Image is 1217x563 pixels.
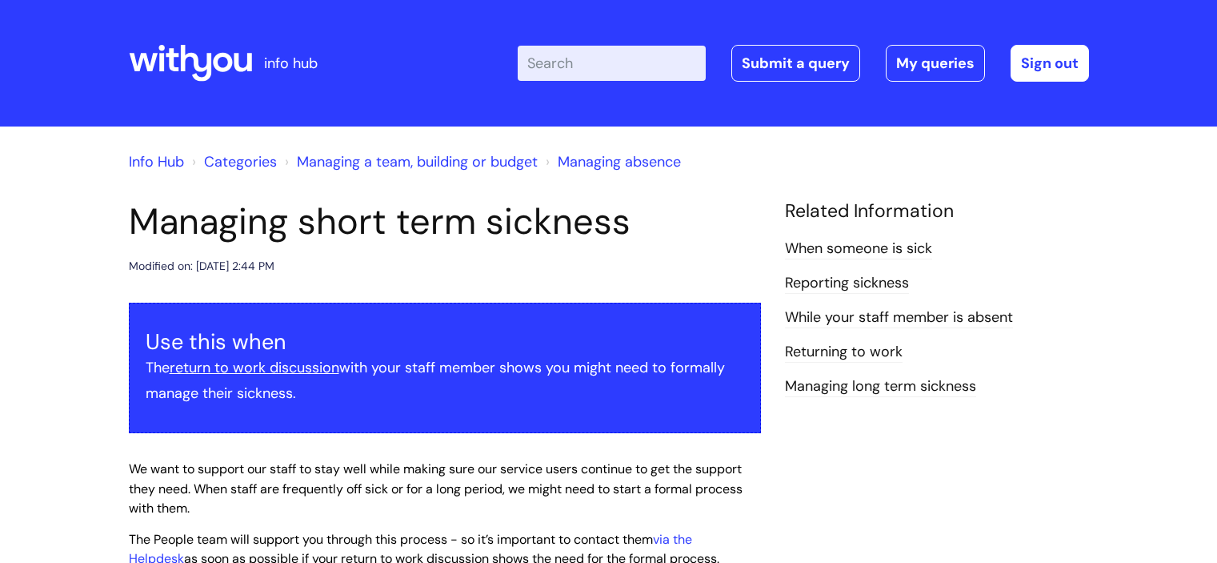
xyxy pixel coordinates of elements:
a: Sign out [1011,45,1089,82]
a: When someone is sick [785,239,932,259]
h4: Related Information [785,200,1089,223]
a: Managing absence [558,152,681,171]
a: While‌ ‌your‌ ‌staff‌ ‌member‌ ‌is‌ ‌absent‌ [785,308,1013,328]
div: Modified on: [DATE] 2:44 PM [129,256,274,276]
a: return to work discussion [170,358,339,377]
li: Solution home [188,149,277,175]
a: Reporting sickness [785,273,909,294]
input: Search [518,46,706,81]
li: Managing a team, building or budget [281,149,538,175]
span: We want to support our staff to stay well while making sure our service users continue to get the... [129,460,743,517]
h3: Use this when [146,329,744,355]
a: Categories [204,152,277,171]
li: Managing absence [542,149,681,175]
a: Info Hub [129,152,184,171]
a: Managing long term sickness [785,376,976,397]
div: | - [518,45,1089,82]
a: Managing a team, building or budget [297,152,538,171]
a: Submit a query [731,45,860,82]
p: The with your staff member shows you might need to formally manage their sickness. [146,355,744,407]
p: info hub [264,50,318,76]
a: Returning to work [785,342,903,363]
a: My queries [886,45,985,82]
h1: Managing short term sickness [129,200,761,243]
